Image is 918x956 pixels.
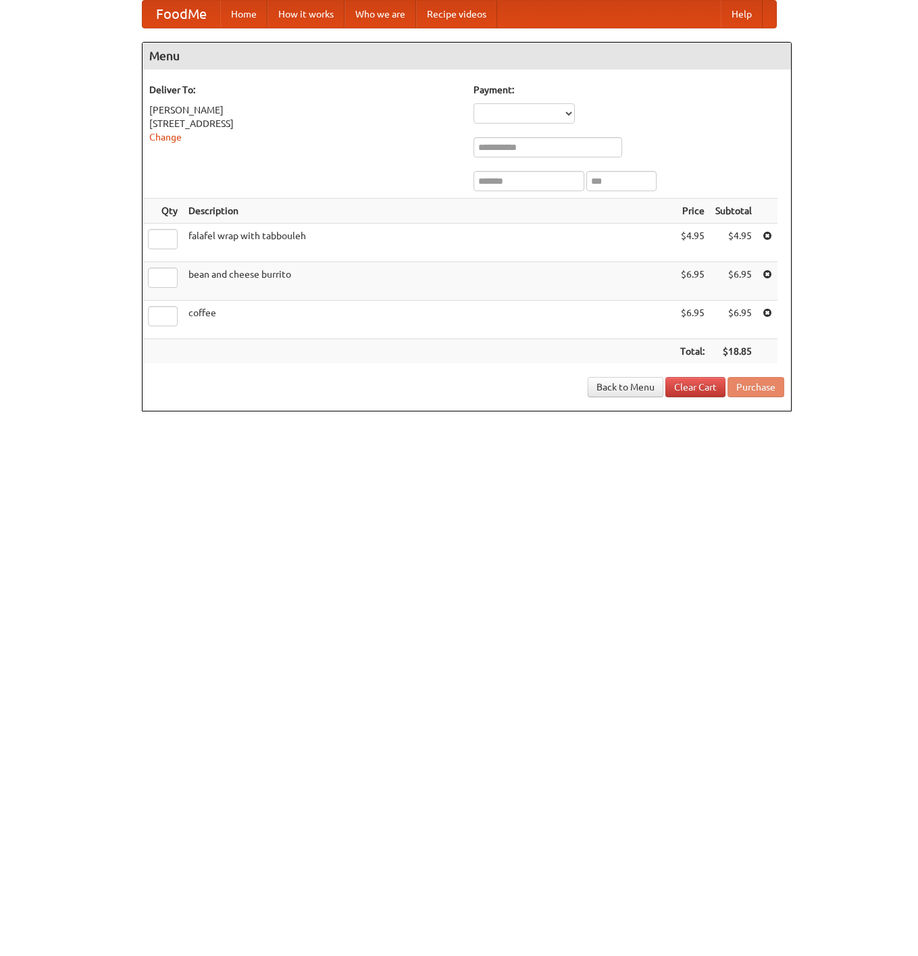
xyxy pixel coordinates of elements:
[675,301,710,339] td: $6.95
[267,1,345,28] a: How it works
[183,224,675,262] td: falafel wrap with tabbouleh
[710,339,757,364] th: $18.85
[665,377,725,397] a: Clear Cart
[728,377,784,397] button: Purchase
[183,199,675,224] th: Description
[183,301,675,339] td: coffee
[220,1,267,28] a: Home
[675,224,710,262] td: $4.95
[143,43,791,70] h4: Menu
[710,224,757,262] td: $4.95
[675,262,710,301] td: $6.95
[710,262,757,301] td: $6.95
[143,199,183,224] th: Qty
[183,262,675,301] td: bean and cheese burrito
[149,83,460,97] h5: Deliver To:
[675,339,710,364] th: Total:
[710,301,757,339] td: $6.95
[149,132,182,143] a: Change
[710,199,757,224] th: Subtotal
[416,1,497,28] a: Recipe videos
[149,103,460,117] div: [PERSON_NAME]
[474,83,784,97] h5: Payment:
[588,377,663,397] a: Back to Menu
[345,1,416,28] a: Who we are
[149,117,460,130] div: [STREET_ADDRESS]
[675,199,710,224] th: Price
[143,1,220,28] a: FoodMe
[721,1,763,28] a: Help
